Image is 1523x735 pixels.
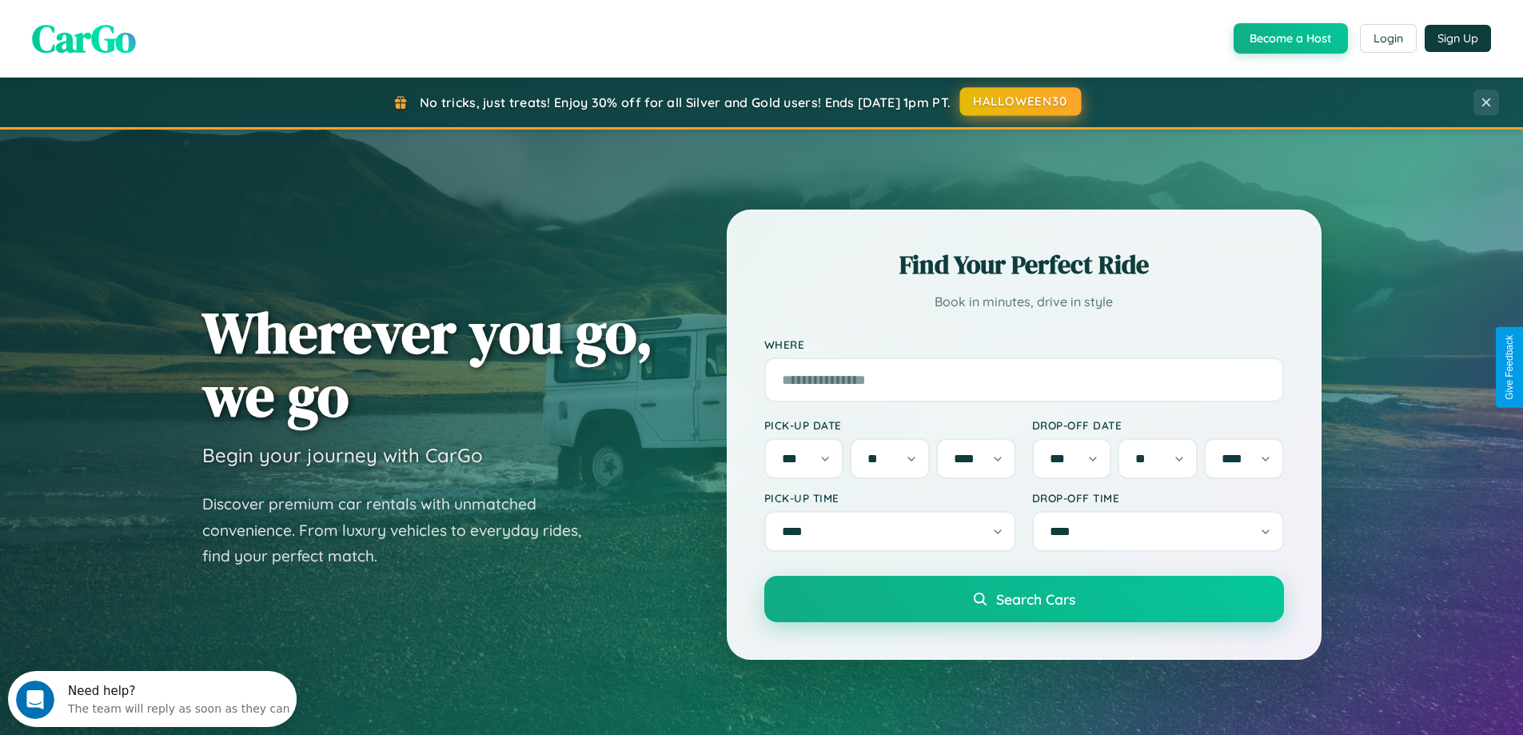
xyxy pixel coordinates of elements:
[420,94,951,110] span: No tricks, just treats! Enjoy 30% off for all Silver and Gold users! Ends [DATE] 1pm PT.
[764,576,1284,622] button: Search Cars
[764,418,1016,432] label: Pick-up Date
[1032,418,1284,432] label: Drop-off Date
[6,6,297,50] div: Open Intercom Messenger
[996,590,1075,608] span: Search Cars
[1425,25,1491,52] button: Sign Up
[764,338,1284,351] label: Where
[960,87,1082,116] button: HALLOWEEN30
[764,290,1284,314] p: Book in minutes, drive in style
[1234,23,1348,54] button: Become a Host
[1360,24,1417,53] button: Login
[764,491,1016,505] label: Pick-up Time
[60,26,282,43] div: The team will reply as soon as they can
[764,247,1284,282] h2: Find Your Perfect Ride
[1032,491,1284,505] label: Drop-off Time
[202,301,653,427] h1: Wherever you go, we go
[32,12,136,65] span: CarGo
[202,491,602,569] p: Discover premium car rentals with unmatched convenience. From luxury vehicles to everyday rides, ...
[16,681,54,719] iframe: Intercom live chat
[60,14,282,26] div: Need help?
[8,671,297,727] iframe: Intercom live chat discovery launcher
[202,443,483,467] h3: Begin your journey with CarGo
[1504,335,1515,400] div: Give Feedback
